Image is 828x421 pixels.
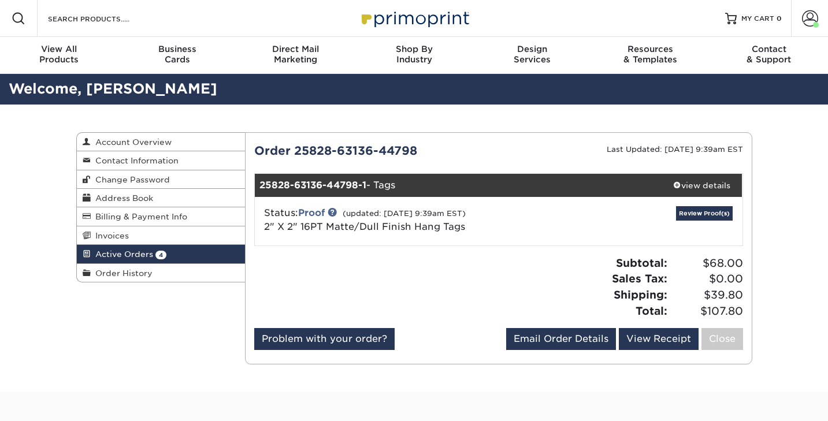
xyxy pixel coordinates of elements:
a: view details [661,174,742,197]
span: $68.00 [671,255,743,271]
span: Account Overview [91,137,172,147]
span: Contact Information [91,156,179,165]
a: Order History [77,264,246,282]
a: BusinessCards [118,37,237,74]
a: Address Book [77,189,246,207]
span: Invoices [91,231,129,240]
a: Review Proof(s) [676,206,733,221]
a: Invoices [77,226,246,245]
span: Active Orders [91,249,153,259]
div: view details [661,180,742,191]
span: MY CART [741,14,774,24]
strong: Subtotal: [616,256,667,269]
a: Direct MailMarketing [236,37,355,74]
a: Close [701,328,743,350]
div: - Tags [255,174,661,197]
div: & Templates [592,44,710,65]
small: (updated: [DATE] 9:39am EST) [343,209,466,218]
div: Services [473,44,592,65]
a: Proof [298,207,325,218]
div: & Support [710,44,828,65]
div: Industry [355,44,473,65]
a: Resources& Templates [592,37,710,74]
div: Status: [255,206,580,234]
a: Active Orders 4 [77,245,246,263]
input: SEARCH PRODUCTS..... [47,12,159,25]
a: Email Order Details [506,328,616,350]
a: Account Overview [77,133,246,151]
span: Resources [592,44,710,54]
strong: Total: [636,304,667,317]
a: Contact Information [77,151,246,170]
a: 2" X 2" 16PT Matte/Dull Finish Hang Tags [264,221,465,232]
span: Address Book [91,193,153,203]
small: Last Updated: [DATE] 9:39am EST [607,145,743,154]
strong: Sales Tax: [612,272,667,285]
span: $107.80 [671,303,743,319]
span: Change Password [91,175,170,184]
img: Primoprint [357,6,472,31]
div: Order 25828-63136-44798 [246,142,499,159]
a: DesignServices [473,37,592,74]
span: Shop By [355,44,473,54]
span: 0 [777,14,782,23]
span: Billing & Payment Info [91,212,187,221]
span: Business [118,44,237,54]
a: Problem with your order? [254,328,395,350]
span: $0.00 [671,271,743,287]
span: $39.80 [671,287,743,303]
div: Cards [118,44,237,65]
a: Change Password [77,170,246,189]
a: Billing & Payment Info [77,207,246,226]
strong: Shipping: [614,288,667,301]
span: Design [473,44,592,54]
a: Shop ByIndustry [355,37,473,74]
strong: 25828-63136-44798-1 [259,180,366,191]
span: Order History [91,269,153,278]
span: Contact [710,44,828,54]
a: Contact& Support [710,37,828,74]
span: Direct Mail [236,44,355,54]
a: View Receipt [619,328,699,350]
div: Marketing [236,44,355,65]
span: 4 [155,251,166,259]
